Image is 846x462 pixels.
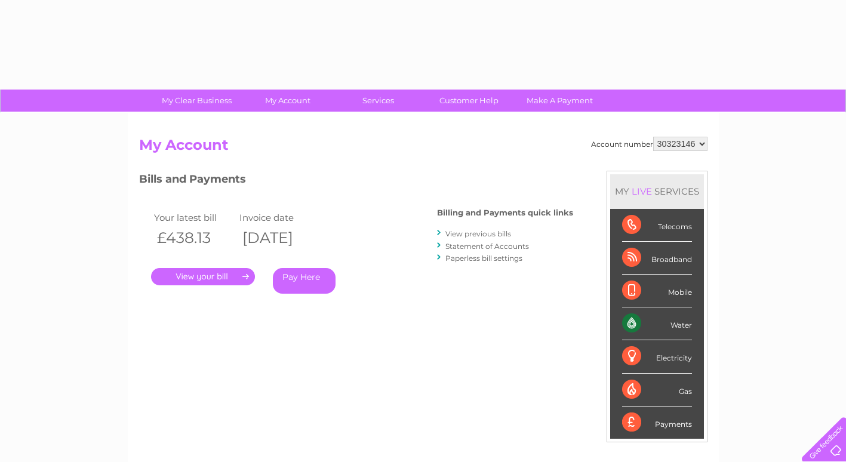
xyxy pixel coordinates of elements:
h3: Bills and Payments [139,171,573,192]
th: £438.13 [151,226,237,250]
div: Broadband [622,242,692,275]
div: Water [622,307,692,340]
a: Paperless bill settings [445,254,522,263]
a: Services [329,90,427,112]
div: Mobile [622,275,692,307]
div: MY SERVICES [610,174,704,208]
div: Account number [591,137,707,151]
a: . [151,268,255,285]
td: Your latest bill [151,210,237,226]
a: My Clear Business [147,90,246,112]
a: Statement of Accounts [445,242,529,251]
div: Payments [622,406,692,439]
div: Telecoms [622,209,692,242]
h4: Billing and Payments quick links [437,208,573,217]
a: Make A Payment [510,90,609,112]
a: My Account [238,90,337,112]
th: [DATE] [236,226,322,250]
h2: My Account [139,137,707,159]
div: Electricity [622,340,692,373]
a: Pay Here [273,268,336,294]
a: Customer Help [420,90,518,112]
td: Invoice date [236,210,322,226]
div: LIVE [629,186,654,197]
div: Gas [622,374,692,406]
a: View previous bills [445,229,511,238]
